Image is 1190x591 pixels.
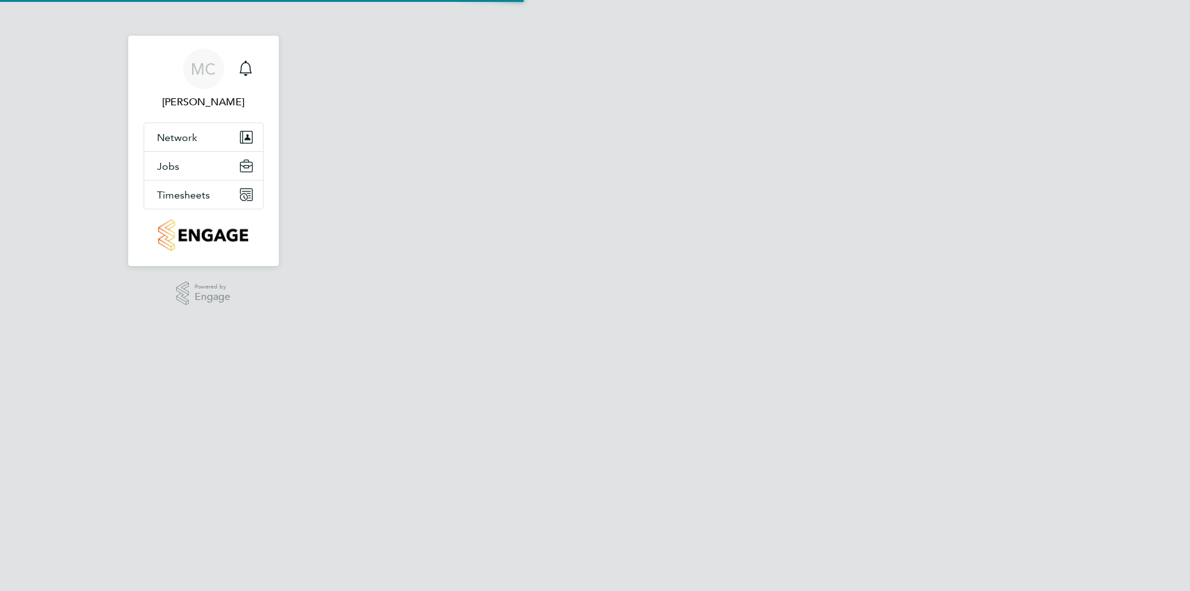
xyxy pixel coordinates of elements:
span: Marian Chitimus [144,94,264,110]
button: Network [144,123,263,151]
span: Timesheets [157,189,210,201]
span: Engage [195,292,230,303]
button: Timesheets [144,181,263,209]
a: Powered byEngage [176,281,230,306]
a: Go to home page [144,220,264,251]
span: MC [191,61,216,77]
nav: Main navigation [128,36,279,266]
span: Network [157,131,197,144]
img: countryside-properties-logo-retina.png [158,220,248,251]
span: Jobs [157,160,179,172]
span: Powered by [195,281,230,292]
button: Jobs [144,152,263,180]
a: MC[PERSON_NAME] [144,49,264,110]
